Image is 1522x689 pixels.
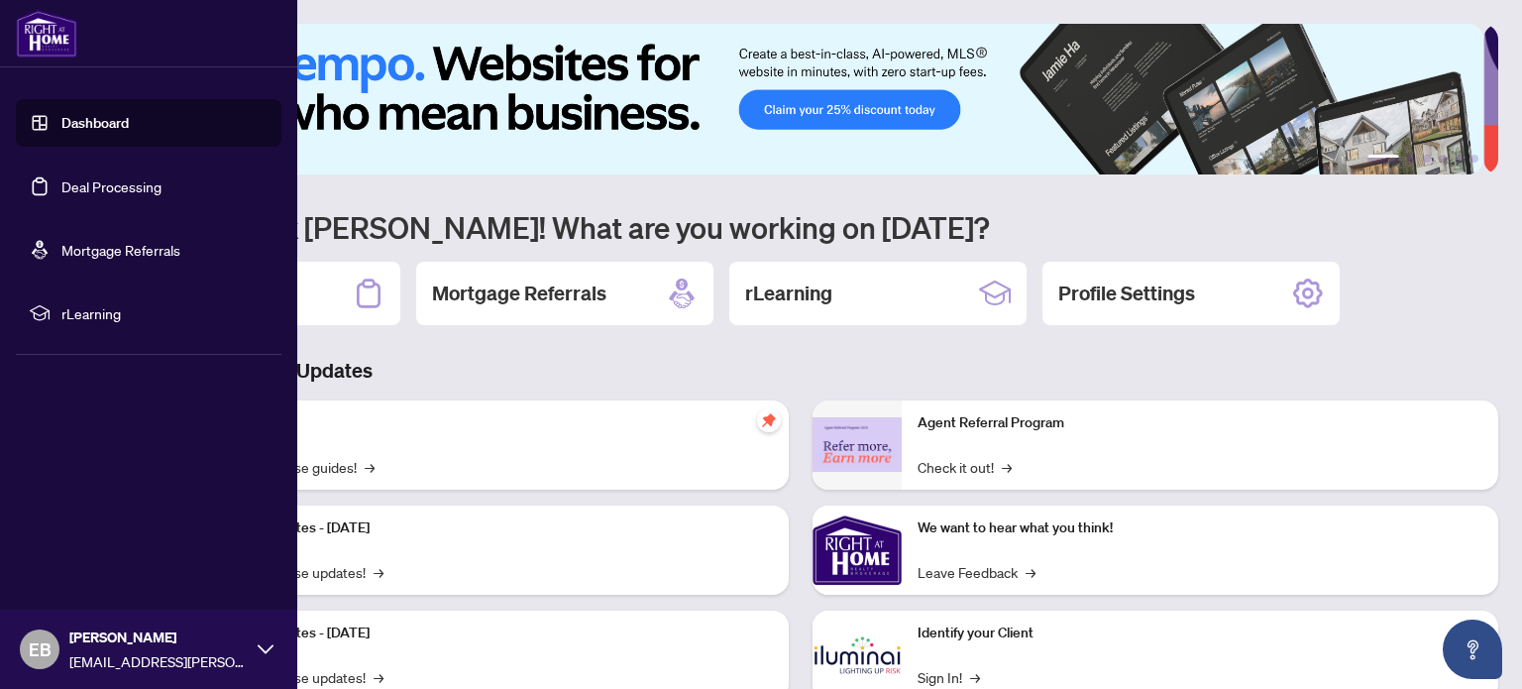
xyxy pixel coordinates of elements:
p: Agent Referral Program [918,412,1482,434]
span: → [374,561,383,583]
img: logo [16,10,77,57]
p: We want to hear what you think! [918,517,1482,539]
span: [EMAIL_ADDRESS][PERSON_NAME][DOMAIN_NAME] [69,650,248,672]
button: 5 [1455,155,1463,163]
a: Mortgage Referrals [61,241,180,259]
p: Platform Updates - [DATE] [208,623,773,644]
span: rLearning [61,302,268,324]
button: 6 [1470,155,1478,163]
p: Platform Updates - [DATE] [208,517,773,539]
span: [PERSON_NAME] [69,627,248,648]
a: Dashboard [61,114,129,132]
a: Deal Processing [61,177,162,195]
a: Check it out!→ [918,456,1012,478]
h2: rLearning [745,280,832,307]
button: Open asap [1443,620,1502,679]
h2: Mortgage Referrals [432,280,606,307]
span: → [374,666,383,688]
a: Sign In!→ [918,666,980,688]
h3: Brokerage & Industry Updates [103,357,1498,385]
img: Slide 0 [103,24,1483,174]
span: EB [29,635,52,663]
span: → [970,666,980,688]
img: We want to hear what you think! [813,506,902,595]
p: Self-Help [208,412,773,434]
button: 4 [1439,155,1447,163]
span: → [1002,456,1012,478]
a: Leave Feedback→ [918,561,1035,583]
button: 3 [1423,155,1431,163]
span: → [1026,561,1035,583]
button: 1 [1367,155,1399,163]
p: Identify your Client [918,623,1482,644]
img: Agent Referral Program [813,417,902,472]
button: 2 [1407,155,1415,163]
span: pushpin [757,408,781,432]
h2: Profile Settings [1058,280,1195,307]
h1: Welcome back [PERSON_NAME]! What are you working on [DATE]? [103,208,1498,246]
span: → [365,456,375,478]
